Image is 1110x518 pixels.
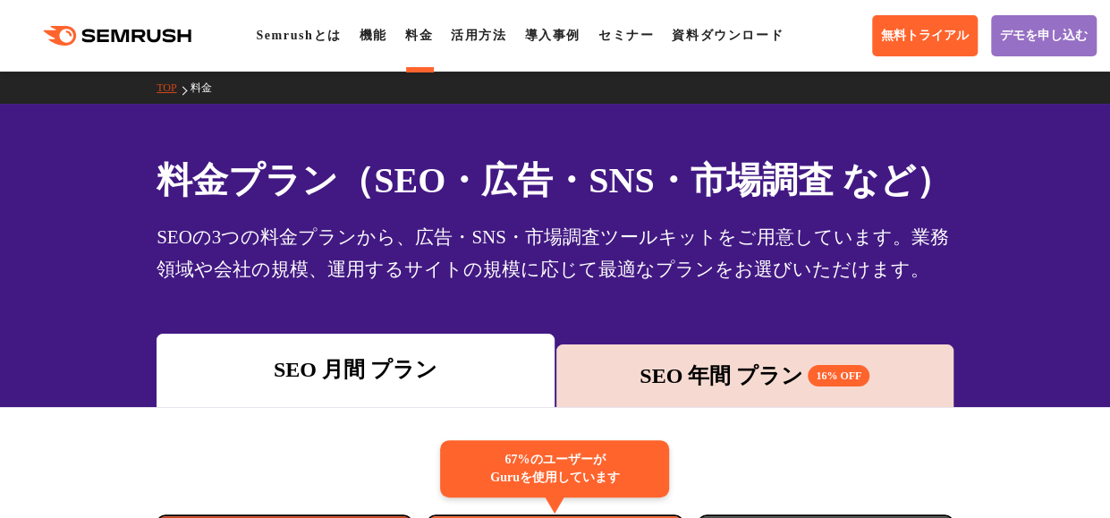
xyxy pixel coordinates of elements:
div: SEO 月間 プラン [165,353,545,386]
a: 無料トライアル [872,15,978,56]
a: セミナー [598,29,654,42]
div: 67%のユーザーが Guruを使用しています [440,440,669,497]
a: 機能 [360,29,387,42]
a: 料金 [191,81,225,94]
a: 活用方法 [451,29,506,42]
a: Semrushとは [256,29,341,42]
div: SEO 年間 プラン [565,360,945,392]
span: 16% OFF [808,365,869,386]
a: デモを申し込む [991,15,1097,56]
a: TOP [157,81,190,94]
span: デモを申し込む [1000,28,1088,44]
div: SEOの3つの料金プランから、広告・SNS・市場調査ツールキットをご用意しています。業務領域や会社の規模、運用するサイトの規模に応じて最適なプランをお選びいただけます。 [157,221,953,285]
span: 無料トライアル [881,28,969,44]
h1: 料金プラン（SEO・広告・SNS・市場調査 など） [157,154,953,207]
a: 導入事例 [524,29,580,42]
a: 料金 [405,29,433,42]
a: 資料ダウンロード [672,29,784,42]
